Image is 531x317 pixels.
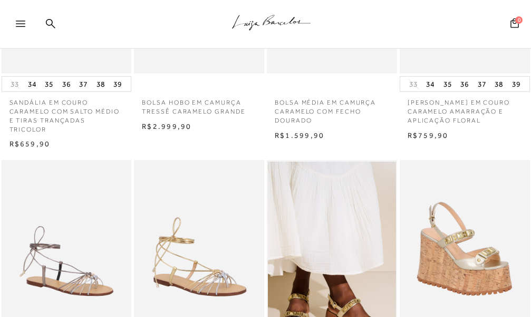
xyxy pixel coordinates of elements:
[42,77,56,91] button: 35
[59,77,74,91] button: 36
[9,139,51,148] span: R$659,90
[440,77,455,91] button: 35
[25,77,40,91] button: 34
[110,77,125,91] button: 39
[491,77,506,91] button: 38
[423,77,438,91] button: 34
[475,77,489,91] button: 37
[406,79,421,89] button: 33
[93,77,108,91] button: 38
[275,131,324,139] span: R$1.599,90
[134,92,264,116] a: BOLSA HOBO EM CAMURÇA TRESSÊ CARAMELO GRANDE
[267,92,397,125] a: BOLSA MÉDIA EM CAMURÇA CARAMELO COM FECHO DOURADO
[509,77,524,91] button: 39
[507,17,522,32] button: 0
[457,77,472,91] button: 36
[76,77,91,91] button: 37
[400,92,530,125] a: [PERSON_NAME] EM COURO CARAMELO AMARRAÇÃO E APLICAÇÃO FLORAL
[7,79,22,89] button: 33
[142,122,191,130] span: R$2.999,90
[515,16,523,24] span: 0
[2,92,132,134] a: SANDÁLIA EM COURO CARAMELO COM SALTO MÉDIO E TIRAS TRANÇADAS TRICOLOR
[408,131,449,139] span: R$759,90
